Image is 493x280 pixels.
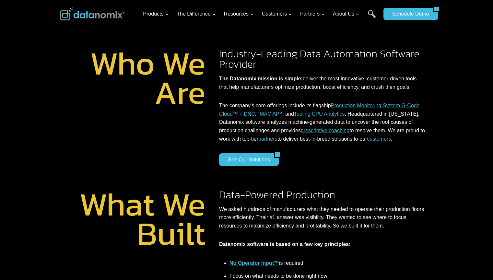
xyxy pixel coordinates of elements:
span: Resources [224,10,254,18]
span: Customers [262,10,292,18]
li: is required [229,259,425,270]
p: We asked hundreds of manufacturers what they needed to operate their production floors more effic... [219,205,425,230]
a: No Operator Input™ [229,260,279,266]
span: Data-Powered Production [219,187,335,203]
a: partners [258,136,277,142]
span: About Us [333,10,359,18]
a: Tooling CPU Analytics [294,111,345,117]
img: Datanomix [60,7,125,20]
span: The Difference [177,10,216,18]
span: Partners [300,10,325,18]
a: customers [367,136,391,142]
a: Production Monitoring System [331,103,400,108]
h1: What We Built [68,190,206,248]
a: prescriptive coaching [301,128,349,133]
a: TMAC AI™ [256,111,282,117]
span: Products [143,10,169,18]
span: Industry-Leading Data Automation Software Provider [219,46,419,72]
strong: The Datanomix mission is simple: [219,76,303,81]
p: deliver the most innovative, customer-driven tools that help manufacturers optimize production, b... [219,75,425,91]
a: See Our Solutions [219,153,274,166]
strong: Datanomix software is based on a few key principles: [219,241,350,247]
a: Schedule Demo [383,8,433,20]
a: Search [368,10,376,25]
h1: Who We Are [68,49,206,107]
a: G-Code Cloud™ + DNC [219,103,419,117]
nav: Primary Navigation [140,4,380,25]
p: The company’s core offerings include its flagship , , , and . Headquartered in [US_STATE], Datano... [219,101,425,143]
